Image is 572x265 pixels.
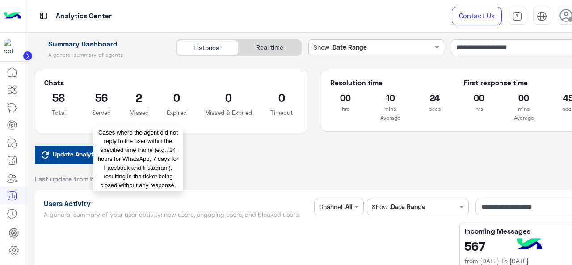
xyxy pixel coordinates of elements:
[176,40,239,55] div: Historical
[162,108,192,117] p: Expired
[87,108,116,117] p: Served
[130,90,149,105] h2: 2
[87,90,116,105] h2: 56
[205,108,252,117] p: Missed & Expired
[265,108,298,117] p: Timeout
[162,90,192,105] h2: 0
[452,7,502,25] a: Contact Us
[419,105,450,114] p: secs
[44,211,311,218] h5: A general summary of your user activity: new users, engaging users, and blocked users.
[44,78,298,87] h5: Chats
[464,105,495,114] p: hrs
[330,114,450,122] p: Average
[35,174,121,183] span: Last update from 6 Minutes
[265,90,298,105] h2: 0
[35,51,166,59] h5: A general summary of agents
[514,229,545,261] img: hulul-logo.png
[508,90,539,105] h2: 00
[239,40,301,55] div: Real time
[139,150,150,161] i: keyboard_arrow_down
[374,105,406,114] p: mins
[44,199,311,208] h1: Users Activity
[330,78,450,87] h5: Resolution time
[330,90,362,105] h2: 00
[205,90,252,105] h2: 0
[374,90,406,105] h2: 10
[113,146,157,165] button: Exportkeyboard_arrow_down
[4,39,20,55] img: 317874714732967
[509,7,526,25] a: tab
[50,148,104,160] span: Update Analytics
[512,11,522,21] img: tab
[4,7,21,25] img: Logo
[38,10,49,21] img: tab
[419,90,450,105] h2: 24
[44,90,74,105] h2: 58
[44,108,74,117] p: Total
[56,10,112,22] p: Analytics Center
[330,105,362,114] p: hrs
[35,39,166,48] h1: Summary Dashboard
[508,105,539,114] p: mins
[464,90,495,105] h2: 00
[537,11,547,21] img: tab
[130,108,149,117] p: Missed
[35,146,109,164] button: Update Analytics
